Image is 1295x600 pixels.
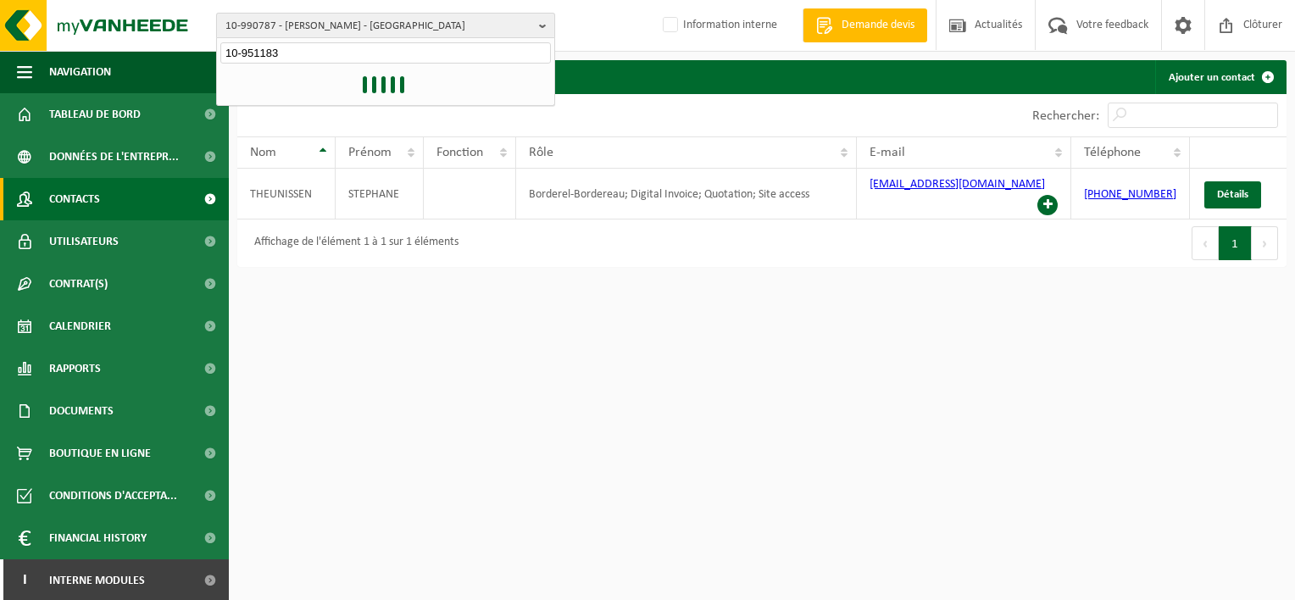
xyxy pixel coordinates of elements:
span: Boutique en ligne [49,432,151,475]
span: Téléphone [1084,146,1141,159]
a: [EMAIL_ADDRESS][DOMAIN_NAME] [870,178,1045,191]
button: Previous [1192,226,1219,260]
span: E-mail [870,146,905,159]
span: Calendrier [49,305,111,347]
span: Conditions d'accepta... [49,475,177,517]
td: THEUNISSEN [237,169,336,219]
span: Rôle [529,146,553,159]
span: 10-990787 - [PERSON_NAME] - [GEOGRAPHIC_DATA] [225,14,532,39]
button: 1 [1219,226,1252,260]
span: Tableau de bord [49,93,141,136]
span: Prénom [348,146,392,159]
td: STEPHANE [336,169,423,219]
span: Nom [250,146,276,159]
input: Chercher des succursales liées [220,42,551,64]
span: Détails [1217,189,1248,200]
span: Navigation [49,51,111,93]
span: Données de l'entrepr... [49,136,179,178]
label: Rechercher: [1032,109,1099,123]
a: [PHONE_NUMBER] [1084,188,1176,201]
a: Détails [1204,181,1261,208]
td: Borderel-Bordereau; Digital Invoice; Quotation; Site access [516,169,857,219]
div: Affichage de l'élément 1 à 1 sur 1 éléments [246,228,459,258]
span: Contrat(s) [49,263,108,305]
span: Financial History [49,517,147,559]
label: Information interne [659,13,777,38]
a: Ajouter un contact [1155,60,1285,94]
span: Documents [49,390,114,432]
span: Rapports [49,347,101,390]
span: Contacts [49,178,100,220]
button: 10-990787 - [PERSON_NAME] - [GEOGRAPHIC_DATA] [216,13,555,38]
button: Next [1252,226,1278,260]
span: Demande devis [837,17,919,34]
a: Demande devis [803,8,927,42]
span: Utilisateurs [49,220,119,263]
span: Fonction [436,146,483,159]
